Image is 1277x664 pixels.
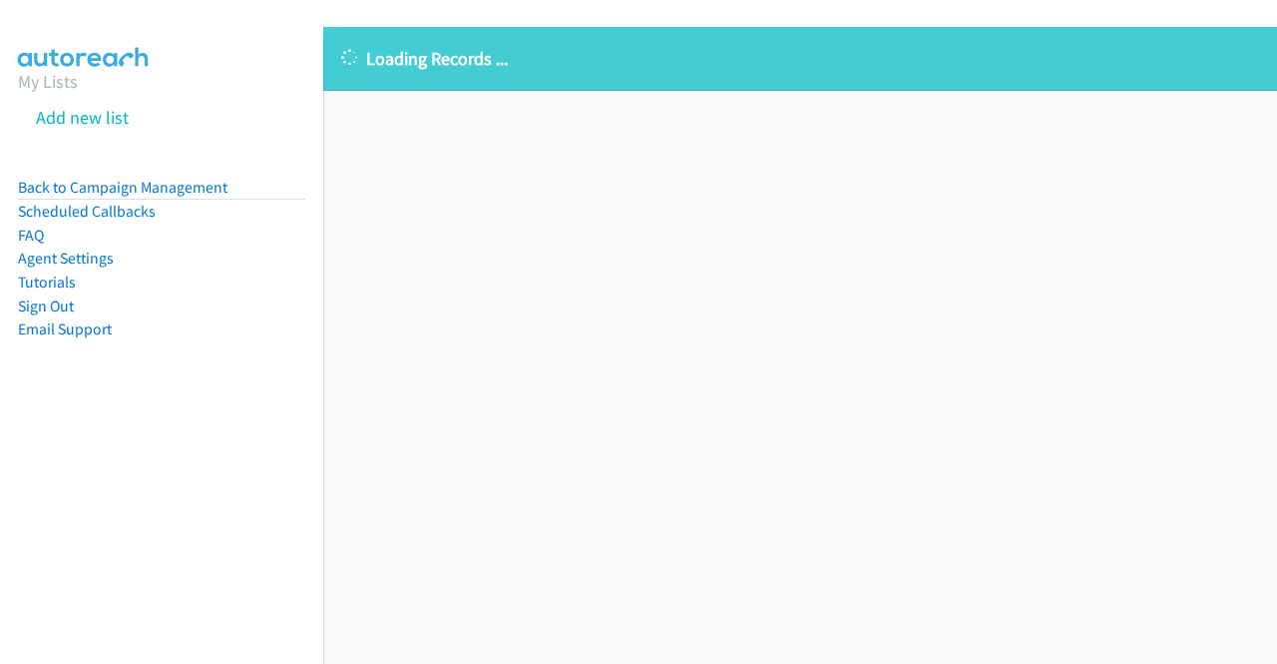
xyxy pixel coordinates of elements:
p: Loading Records ... [341,45,1259,72]
a: Sign Out [18,297,74,316]
a: Back to Campaign Management [18,178,227,197]
a: Email Support [18,320,112,338]
a: FAQ [18,226,44,245]
a: Tutorials [18,273,76,292]
a: Scheduled Callbacks [18,202,156,221]
a: Agent Settings [18,249,114,268]
a: Add new list [36,106,129,129]
a: My Lists [18,70,78,93]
